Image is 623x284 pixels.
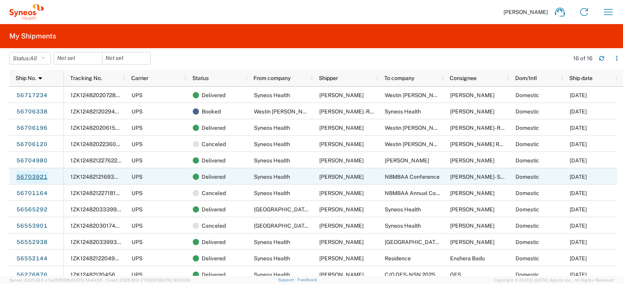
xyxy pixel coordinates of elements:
span: From company [253,75,290,81]
span: 08/20/2025 [570,255,587,261]
span: Lisa Kelly [319,223,364,229]
a: 56553901 [16,220,48,232]
span: Krista Slowikowski [319,125,364,131]
span: 1ZK124821202946459 [70,108,129,115]
input: Not set [54,52,102,64]
span: Westin Raleigh Durham [385,92,447,98]
span: Delivered [202,152,225,169]
span: Status [192,75,209,81]
span: Lisa Kelly [319,206,364,213]
span: UPS [132,141,143,147]
span: Krista Slowikowski [319,255,364,261]
span: Newark Airport Marriott [385,239,440,245]
span: UPS [132,108,143,115]
span: Tania Turner [385,157,429,164]
span: 1ZK124820301741144 [70,223,127,229]
span: Krista Slowikowski [319,157,364,164]
span: Krista Slowikowski [319,272,364,278]
span: Domestic [516,255,539,261]
span: Ivy Robertson [450,190,495,196]
span: Domestic [516,141,539,147]
span: Delivered [202,169,225,185]
span: Syneos Health [254,255,290,261]
span: Krista Slowikowski [319,92,364,98]
span: Delivered [202,201,225,218]
span: 1ZK124821204561478 [70,272,128,278]
span: Syneos Health [254,190,290,196]
span: Delivered [202,234,225,250]
span: Shipper [319,75,338,81]
span: Delivered [202,250,225,267]
a: 56706120 [16,138,48,151]
a: Feedback [297,277,317,282]
span: Krista Slowikowski [319,141,364,147]
span: Westin Raleigh Durham [385,125,447,131]
span: Syneos Health [254,141,290,147]
span: UPS [132,92,143,98]
span: Syneos Health [385,206,421,213]
span: Domestic [516,206,539,213]
span: 1ZK124821220498918 [70,255,128,261]
span: Delivered [202,267,225,283]
span: UPS [132,190,143,196]
span: Delivered [202,120,225,136]
span: Syneos Health [254,239,290,245]
span: UPS [132,223,143,229]
input: Not set [102,52,150,64]
span: UPS [132,174,143,180]
span: Tracking No. [70,75,102,81]
span: Newark Airport Marriott [254,206,310,213]
span: 1ZK124820206150436 [70,125,129,131]
span: Syneos Health [254,157,290,164]
span: Domestic [516,157,539,164]
a: 56706196 [16,122,48,134]
span: 1ZK124821227622832 [70,157,127,164]
span: Lisa Kelly [450,239,495,245]
span: Domestic [516,125,539,131]
span: Krista Slowikowski [450,223,495,229]
a: 56703921 [16,171,48,183]
span: 1ZK124820207284326 [70,92,129,98]
span: 08/20/2025 [570,239,587,245]
span: 09/03/2025 [570,157,587,164]
span: Syneos Health [385,223,421,229]
span: UPS [132,255,143,261]
span: NBMBAA Annual Conference & Expo [385,190,478,196]
span: 09/03/2025 [570,174,587,180]
span: 07/23/2025 [570,272,587,278]
span: 1ZK124820339939923 [70,239,130,245]
a: 56552938 [16,236,48,249]
span: 08/22/2025 [570,206,587,213]
span: UPS [132,125,143,131]
span: To company [384,75,414,81]
a: 56552144 [16,253,48,265]
span: Ship No. [16,75,36,81]
span: Booked [202,103,221,120]
span: Westin Raleigh Durham [385,141,447,147]
span: [DATE] 14:43:55 [71,278,102,282]
span: Domestic [516,108,539,115]
span: 1ZK124821227181943 [70,190,126,196]
span: 1ZK124821216934230 [70,174,128,180]
span: 09/03/2025 [570,125,587,131]
span: Domestic [516,223,539,229]
span: UPS [132,206,143,213]
span: Delivered [202,87,225,103]
span: 1ZK124820223604664 [70,141,130,147]
span: Residence [385,255,411,261]
div: 16 of 16 [573,55,593,62]
span: Dom/Intl [515,75,537,81]
span: [DATE] 10:20:09 [158,278,190,282]
span: Syneos Health [385,108,421,115]
span: Domestic [516,174,539,180]
span: Consignee [450,75,477,81]
span: Syneos Health [254,92,290,98]
span: Copyright © [DATE]-[DATE] Agistix Inc., All Rights Reserved [494,277,614,284]
span: Domestic [516,190,539,196]
span: Terry Gannon- RevMed Interviews [450,125,544,131]
span: Tania Turner [450,157,495,164]
span: Syneos Health [254,272,290,278]
span: 08/28/2025 [570,223,587,229]
span: UPS [132,239,143,245]
span: 1ZK124820333995963 [70,206,131,213]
